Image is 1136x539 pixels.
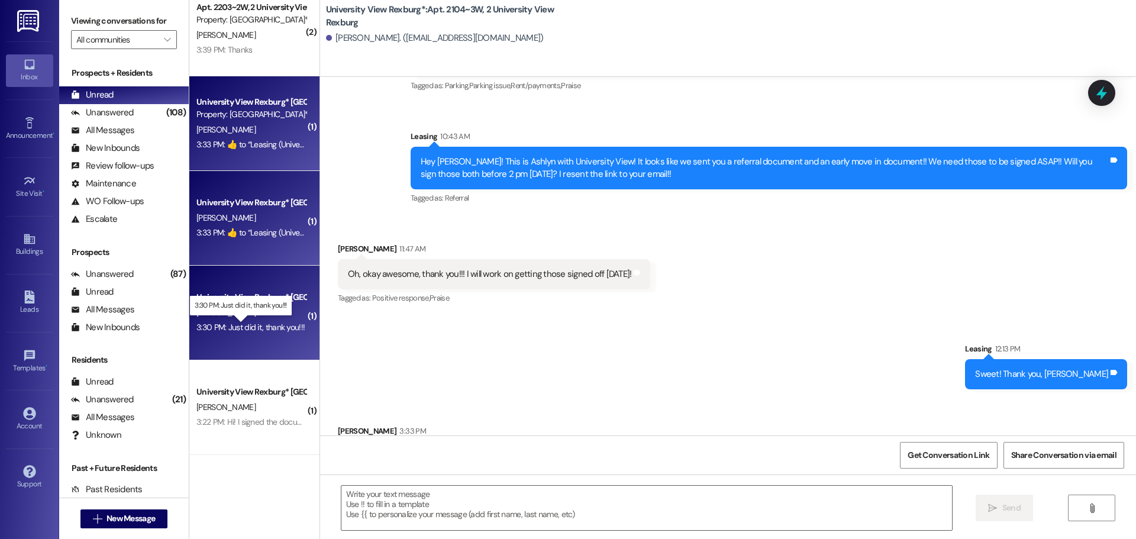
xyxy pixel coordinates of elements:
span: Referral [445,193,469,203]
a: Buildings [6,229,53,261]
div: Property: [GEOGRAPHIC_DATA]* [196,108,306,121]
span: Parking , [445,80,469,91]
div: Oh, okay awesome, thank you!!! I will work on getting those signed off [DATE]! [348,268,632,280]
div: 3:33 PM [396,425,425,437]
span: [PERSON_NAME] [196,307,256,318]
i:  [93,514,102,524]
span: • [46,362,47,370]
span: Parking issue , [469,80,511,91]
div: University View Rexburg* [GEOGRAPHIC_DATA] [196,291,306,304]
a: Templates • [6,346,53,377]
div: 3:22 PM: Hi! I signed the document. I was wondering if you received it [196,417,432,427]
span: • [43,188,44,196]
div: New Inbounds [71,142,140,154]
i:  [1087,504,1096,513]
label: Viewing conversations for [71,12,177,30]
div: Residents [59,354,189,366]
span: Rent/payments , [511,80,561,91]
div: Past Residents [71,483,143,496]
b: University View Rexburg*: Apt. 2104~3W, 2 University View Rexburg [326,4,563,29]
div: University View Rexburg* [GEOGRAPHIC_DATA] [196,96,306,108]
a: Inbox [6,54,53,86]
span: Send [1002,502,1021,514]
a: Account [6,404,53,435]
button: New Message [80,509,168,528]
div: Unanswered [71,106,134,119]
div: Apt. 2203~2W, 2 University View Rexburg [196,1,306,14]
div: 12:13 PM [992,343,1021,355]
a: Leads [6,287,53,319]
div: Review follow-ups [71,160,154,172]
i:  [988,504,997,513]
div: Maintenance [71,177,136,190]
div: Leasing [411,130,1127,147]
div: University View Rexburg* [GEOGRAPHIC_DATA] [196,196,306,209]
div: New Inbounds [71,321,140,334]
span: [PERSON_NAME] [196,212,256,223]
div: Unread [71,286,114,298]
div: (87) [167,265,189,283]
div: Unread [71,89,114,101]
span: Praise [430,293,449,303]
div: University View Rexburg* [GEOGRAPHIC_DATA] [196,386,306,398]
span: [PERSON_NAME] [196,30,256,40]
div: [PERSON_NAME] [338,425,664,441]
div: Unanswered [71,393,134,406]
button: Share Conversation via email [1003,442,1124,469]
img: ResiDesk Logo [17,10,41,32]
span: [PERSON_NAME] [196,402,256,412]
div: (21) [169,390,189,409]
div: Prospects [59,246,189,259]
div: [PERSON_NAME]. ([EMAIL_ADDRESS][DOMAIN_NAME]) [326,32,544,44]
i:  [164,35,170,44]
div: Property: [GEOGRAPHIC_DATA]* [196,14,306,26]
span: Positive response , [372,293,430,303]
div: 3:30 PM: Just did it, thank you!!! [196,322,305,333]
span: New Message [106,512,155,525]
div: All Messages [71,304,134,316]
div: Unknown [71,429,121,441]
div: Past + Future Residents [59,462,189,475]
div: 3:33 PM: ​👍​ to “ Leasing (University View Rexburg*): Sweet! Thank you, [PERSON_NAME] ” [196,139,499,150]
div: Unanswered [71,268,134,280]
div: 3:33 PM: ​👍​ to “ Leasing (University View Rexburg*): Sweet! Thank you, [PERSON_NAME] ” [196,227,499,238]
div: (108) [163,104,189,122]
a: Site Visit • [6,171,53,203]
div: Tagged as: [411,189,1127,206]
span: [PERSON_NAME] [196,124,256,135]
p: 3:30 PM: Just did it, thank you!!! [195,301,287,311]
div: 11:47 AM [396,243,425,255]
div: [PERSON_NAME] [338,243,651,259]
div: Prospects + Residents [59,67,189,79]
div: Escalate [71,213,117,225]
div: All Messages [71,411,134,424]
input: All communities [76,30,158,49]
div: Unread [71,376,114,388]
div: Tagged as: [411,77,1127,94]
span: Share Conversation via email [1011,449,1116,461]
span: Praise [561,80,580,91]
div: Sweet! Thank you, [PERSON_NAME] [975,368,1108,380]
span: • [53,130,54,138]
div: 3:39 PM: Thanks [196,44,253,55]
button: Get Conversation Link [900,442,997,469]
span: Get Conversation Link [908,449,989,461]
a: Support [6,461,53,493]
div: 10:43 AM [437,130,470,143]
div: Tagged as: [338,289,651,306]
div: Leasing [965,343,1127,359]
div: All Messages [71,124,134,137]
button: Send [976,495,1033,521]
div: Hey [PERSON_NAME]! This is Ashlyn with University View! It looks like we sent you a referral docu... [421,156,1108,181]
div: WO Follow-ups [71,195,144,208]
